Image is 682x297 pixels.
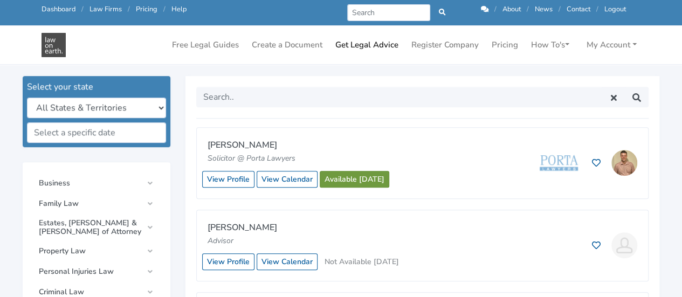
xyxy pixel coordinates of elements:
p: [PERSON_NAME] [208,221,396,235]
img: Amanda Gleeson [611,232,637,258]
a: Business [33,174,160,193]
a: About [502,4,521,14]
img: Get Legal Advice in [42,33,66,57]
p: Advisor [208,235,396,247]
span: / [559,4,561,14]
a: Logout [604,4,626,14]
span: Property Law [39,247,142,255]
p: [PERSON_NAME] [208,139,382,153]
input: Search [347,4,431,21]
input: Search.. [196,87,602,107]
a: Law Firms [89,4,122,14]
a: View Profile [202,253,254,270]
a: Help [171,4,187,14]
a: My Account [582,34,641,56]
span: Personal Injuries Law [39,267,142,276]
a: Pricing [487,34,522,56]
a: Create a Document [247,34,327,56]
input: Select a specific date [27,122,166,143]
a: Register Company [407,34,483,56]
a: View Calendar [257,253,318,270]
a: Contact [567,4,590,14]
button: Not Available [DATE] [320,253,404,270]
span: / [81,4,84,14]
span: / [527,4,529,14]
a: Available [DATE] [320,171,389,188]
img: Porta Lawyers [536,149,581,176]
a: Family Law [33,194,160,213]
a: Personal Injuries Law [33,262,160,281]
a: View Profile [202,171,254,188]
span: / [128,4,130,14]
a: Free Legal Guides [168,34,243,56]
a: Property Law [33,241,160,261]
span: / [494,4,497,14]
p: Solicitor @ Porta Lawyers [208,153,382,164]
a: News [535,4,553,14]
span: / [163,4,166,14]
a: Dashboard [42,4,75,14]
span: Family Law [39,199,142,208]
span: / [596,4,598,14]
a: How To's [527,34,574,56]
a: Estates, [PERSON_NAME] & [PERSON_NAME] of Attorney [33,215,160,240]
span: Business [39,179,142,188]
img: Bailey Eustace [611,150,637,176]
div: Select your state [27,80,166,93]
a: Pricing [136,4,157,14]
a: View Calendar [257,171,318,188]
span: Estates, [PERSON_NAME] & [PERSON_NAME] of Attorney [39,219,142,236]
span: Criminal Law [39,288,142,296]
a: Get Legal Advice [331,34,403,56]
